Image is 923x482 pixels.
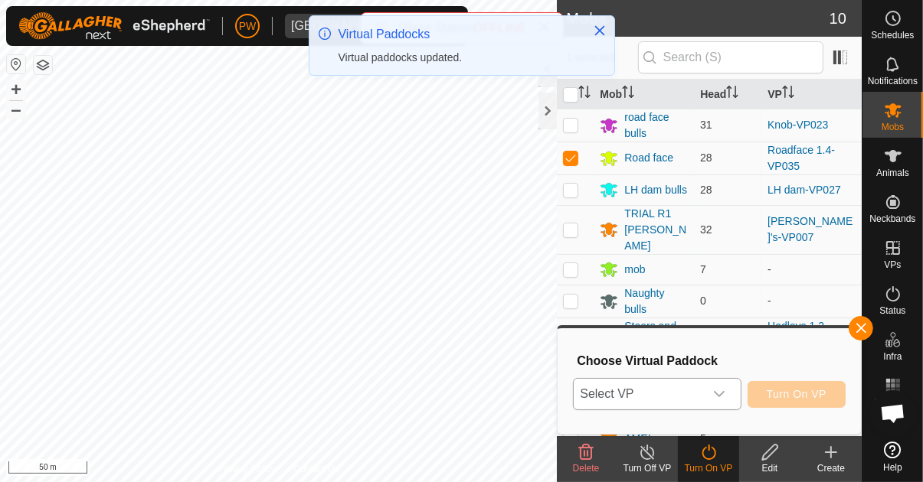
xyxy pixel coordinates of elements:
span: Mobs [882,122,904,132]
p-sorticon: Activate to sort [622,88,634,100]
span: 32 [700,223,712,236]
span: 31 [700,119,712,131]
div: Open chat [870,390,916,436]
button: Close [589,20,610,41]
button: Turn On VP [748,381,846,408]
div: mob [624,262,645,278]
button: + [7,80,25,99]
p-sorticon: Activate to sort [578,88,591,100]
a: [PERSON_NAME]'s-VP007 [768,215,853,243]
a: LH dam-VP027 [768,184,841,196]
span: Neckbands [869,214,915,223]
div: road face bulls [624,109,688,142]
span: 7 [700,263,706,275]
button: Reset Map [7,55,25,73]
a: Hadleys 1.2-VP027 [768,320,828,348]
p-sorticon: Activate to sort [726,88,738,100]
th: VP [761,80,862,109]
div: LH dam bulls [624,182,687,198]
a: Contact Us [293,462,339,476]
span: Turn On VP [767,388,826,400]
td: - [761,254,862,285]
div: Create [800,461,862,475]
img: Gallagher Logo [18,12,210,40]
div: Naughty bulls [624,285,688,318]
span: PW [239,18,257,34]
span: 28 [700,184,712,196]
div: Turn Off VP [617,461,678,475]
input: Search (S) [638,41,823,73]
span: Heatmap [874,398,912,407]
a: Knob-VP023 [768,119,828,131]
td: - [761,285,862,318]
div: Turn On VP [678,461,739,475]
button: Map Layers [34,56,52,74]
span: Animals [876,168,909,177]
span: Kawhia Farm [285,14,425,38]
span: VPs [884,260,901,269]
div: Virtual paddocks updated. [339,50,578,66]
span: Delete [573,463,600,474]
span: Status [879,306,905,315]
th: Mob [594,80,694,109]
span: 10 [830,7,846,30]
span: 0 [700,295,706,307]
div: Edit [739,461,800,475]
div: [GEOGRAPHIC_DATA] [291,20,419,32]
h3: Choose Virtual Paddock [577,353,846,368]
th: Head [694,80,761,109]
span: Select VP [574,379,703,409]
div: Road face [624,150,673,166]
span: Schedules [871,31,914,40]
div: dropdown trigger [704,379,735,409]
div: TRIAL R1 [PERSON_NAME] [624,206,688,254]
h2: Mobs [566,9,829,28]
div: Virtual Paddocks [339,25,578,44]
a: Help [862,435,923,478]
a: Privacy Policy [218,462,276,476]
p-sorticon: Activate to sort [782,88,794,100]
span: Notifications [868,77,918,86]
a: Roadface 1.4-VP035 [768,144,835,172]
span: 28 [700,151,712,164]
button: – [7,100,25,119]
span: Help [883,463,902,472]
span: Infra [883,352,902,361]
div: Steers and bulls [624,318,688,350]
